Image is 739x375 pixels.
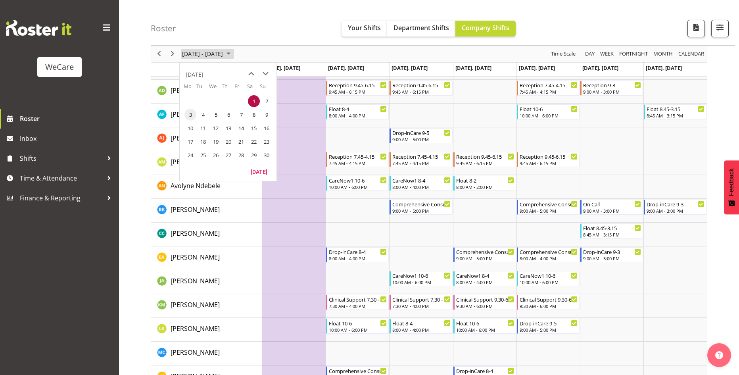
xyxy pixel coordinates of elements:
div: Brian Ko"s event - Comprehensive Consult 9-5 Begin From Wednesday, October 29, 2025 at 9:00:00 AM... [390,200,452,215]
th: Tu [196,83,209,94]
span: [PERSON_NAME] [171,300,220,309]
th: Su [260,83,273,94]
div: Drop-inCare 9-3 [583,248,641,256]
div: Float 10-6 [329,319,387,327]
div: title [186,67,203,83]
div: Drop-inCare 8-4 [329,248,387,256]
div: 8:45 AM - 3:15 PM [583,231,641,238]
button: Department Shifts [387,21,455,37]
div: Reception 9.45-6.15 [329,81,387,89]
div: 10:00 AM - 6:00 PM [456,327,514,333]
div: 8:45 AM - 3:15 PM [647,112,704,119]
div: Oct 27 - Nov 02, 2025 [179,46,235,62]
span: [DATE], [DATE] [392,64,428,71]
td: Jane Arps resource [151,270,262,294]
div: Liandy Kritzinger"s event - Float 8-4 Begin From Wednesday, October 29, 2025 at 8:00:00 AM GMT+13... [390,319,452,334]
span: Saturday, November 22, 2025 [248,136,260,148]
div: Float 8-4 [329,105,387,113]
div: Comprehensive Consult 9-5 [520,200,578,208]
span: Your Shifts [348,23,381,32]
div: Aleea Devenport"s event - Reception 7.45-4.15 Begin From Friday, October 31, 2025 at 7:45:00 AM G... [517,81,580,96]
th: We [209,83,222,94]
div: Alex Ferguson"s event - Float 8.45-3.15 Begin From Sunday, November 2, 2025 at 8:45:00 AM GMT+13:... [644,104,706,119]
span: [DATE], [DATE] [582,64,618,71]
span: [PERSON_NAME] [171,110,220,119]
span: Thursday, November 20, 2025 [223,136,234,148]
div: Aleea Devenport"s event - Reception 9.45-6.15 Begin From Wednesday, October 29, 2025 at 9:45:00 A... [390,81,452,96]
div: Jane Arps"s event - CareNow1 10-6 Begin From Wednesday, October 29, 2025 at 10:00:00 AM GMT+13:00... [390,271,452,286]
div: Brian Ko"s event - Comprehensive Consult 9-5 Begin From Friday, October 31, 2025 at 9:00:00 AM GM... [517,200,580,215]
span: Saturday, November 1, 2025 [248,95,260,107]
span: Feedback [728,168,735,196]
span: [DATE] - [DATE] [181,49,224,59]
div: 10:00 AM - 6:00 PM [329,327,387,333]
div: Charlotte Courtney"s event - Float 8.45-3.15 Begin From Saturday, November 1, 2025 at 8:45:00 AM ... [580,223,643,238]
button: Timeline Month [652,49,674,59]
span: Tuesday, November 4, 2025 [197,109,209,121]
div: Clinical Support 7.30 - 4 [329,295,387,303]
div: Drop-inCare 9-3 [647,200,704,208]
div: Alex Ferguson"s event - Float 10-6 Begin From Friday, October 31, 2025 at 10:00:00 AM GMT+13:00 E... [517,104,580,119]
span: Wednesday, November 26, 2025 [210,149,222,161]
a: [PERSON_NAME] [171,348,220,357]
div: Ena Advincula"s event - Drop-inCare 8-4 Begin From Tuesday, October 28, 2025 at 8:00:00 AM GMT+13... [326,247,389,262]
div: CareNow1 8-4 [456,271,514,279]
div: 9:45 AM - 6:15 PM [329,88,387,95]
span: Time Scale [550,49,576,59]
span: Tuesday, November 11, 2025 [197,122,209,134]
span: Friday, November 7, 2025 [235,109,247,121]
div: Float 8.45-3.15 [583,224,641,232]
span: Friday, November 14, 2025 [235,122,247,134]
td: Ena Advincula resource [151,246,262,270]
div: Reception 7.45-4.15 [329,152,387,160]
span: Wednesday, November 12, 2025 [210,122,222,134]
div: Alex Ferguson"s event - Float 8-4 Begin From Tuesday, October 28, 2025 at 8:00:00 AM GMT+13:00 En... [326,104,389,119]
span: Inbox [20,133,115,144]
span: Sunday, November 2, 2025 [261,95,273,107]
span: Day [584,49,595,59]
div: 9:00 AM - 3:00 PM [583,88,641,95]
span: Monday, November 17, 2025 [184,136,196,148]
button: Company Shifts [455,21,516,37]
span: [DATE], [DATE] [519,64,555,71]
div: Comprehensive Consult 8-4 [520,248,578,256]
button: Next [167,49,178,59]
div: Brian Ko"s event - Drop-inCare 9-3 Begin From Sunday, November 2, 2025 at 9:00:00 AM GMT+13:00 En... [644,200,706,215]
a: [PERSON_NAME] [171,324,220,333]
div: Clinical Support 7.30 - 4 [392,295,450,303]
div: Avolyne Ndebele"s event - CareNow1 8-4 Begin From Wednesday, October 29, 2025 at 8:00:00 AM GMT+1... [390,176,452,191]
div: Kishendri Moodley"s event - Clinical Support 7.30 - 4 Begin From Tuesday, October 28, 2025 at 7:3... [326,295,389,310]
a: [PERSON_NAME] [171,133,220,143]
div: Float 8.45-3.15 [647,105,704,113]
td: Antonia Mao resource [151,151,262,175]
div: 9:00 AM - 3:00 PM [583,255,641,262]
div: Aleea Devenport"s event - Reception 9-3 Begin From Saturday, November 1, 2025 at 9:00:00 AM GMT+1... [580,81,643,96]
span: Monday, November 10, 2025 [184,122,196,134]
td: Liandy Kritzinger resource [151,318,262,342]
span: Roster [20,113,115,125]
span: Thursday, November 6, 2025 [223,109,234,121]
a: [PERSON_NAME] [171,157,220,167]
span: Time & Attendance [20,172,103,184]
span: Saturday, November 15, 2025 [248,122,260,134]
span: [PERSON_NAME] [171,205,220,214]
a: [PERSON_NAME] [171,276,220,286]
button: Filter Shifts [711,20,729,37]
div: 8:00 AM - 4:00 PM [392,327,450,333]
div: Reception 9.45-6.15 [520,152,578,160]
div: Drop-inCare 9-5 [392,129,450,137]
div: Reception 7.45-4.15 [520,81,578,89]
a: [PERSON_NAME] [171,86,220,95]
div: 10:00 AM - 6:00 PM [520,112,578,119]
div: CareNow1 8-4 [392,176,450,184]
span: Week [599,49,614,59]
div: 9:45 AM - 6:15 PM [520,160,578,166]
a: [PERSON_NAME] [171,229,220,238]
button: Today [246,166,273,177]
td: Amy Johannsen resource [151,127,262,151]
div: 9:45 AM - 6:15 PM [392,88,450,95]
span: Shifts [20,152,103,164]
div: 9:00 AM - 5:00 PM [392,208,450,214]
div: WeCare [45,61,74,73]
span: [PERSON_NAME] [171,253,220,262]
